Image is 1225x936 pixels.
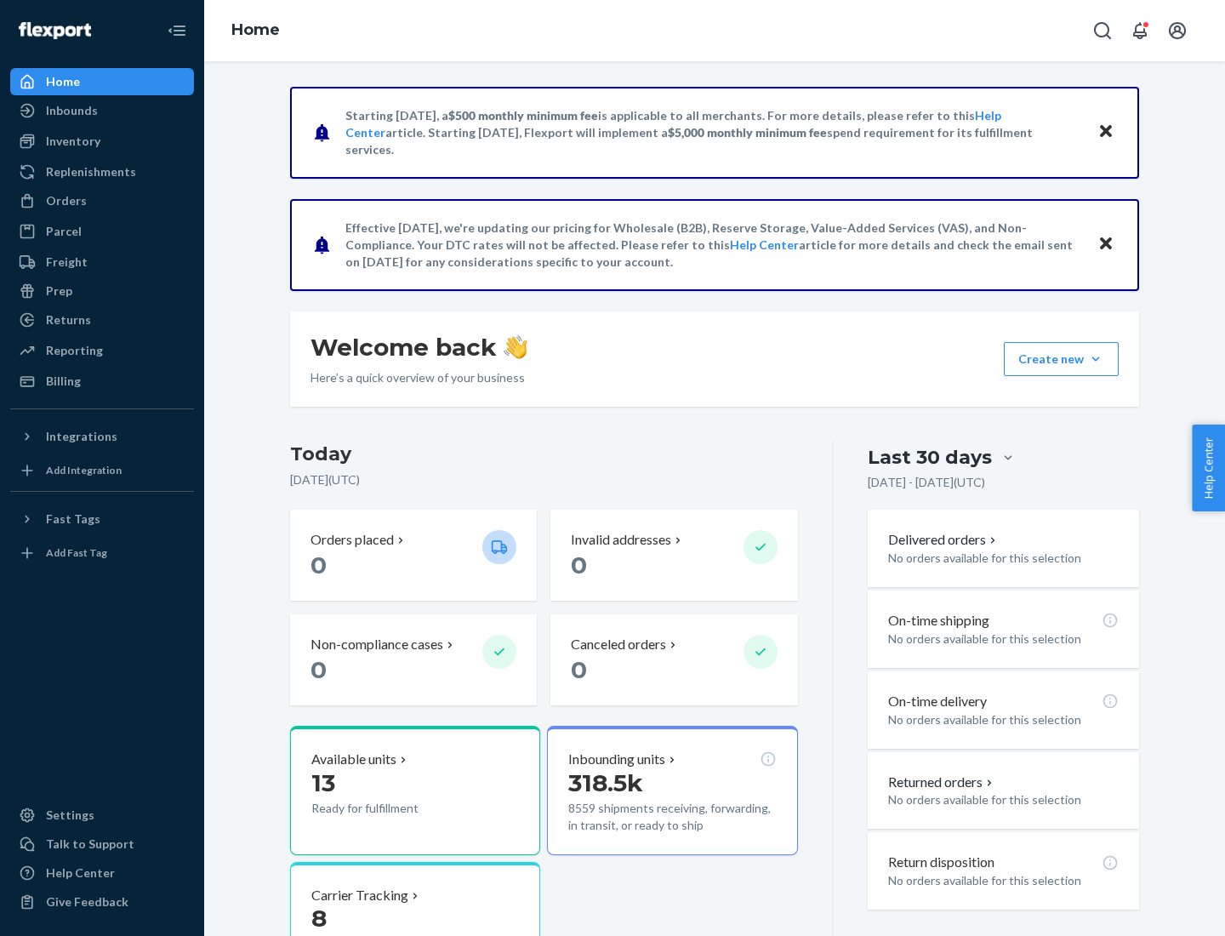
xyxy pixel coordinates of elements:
[10,128,194,155] a: Inventory
[46,342,103,359] div: Reporting
[10,505,194,533] button: Fast Tags
[888,692,987,711] p: On-time delivery
[311,750,396,769] p: Available units
[46,133,100,150] div: Inventory
[311,369,527,386] p: Here’s a quick overview of your business
[10,187,194,214] a: Orders
[46,254,88,271] div: Freight
[888,853,994,872] p: Return disposition
[290,471,798,488] p: [DATE] ( UTC )
[10,68,194,95] a: Home
[10,97,194,124] a: Inbounds
[868,474,985,491] p: [DATE] - [DATE] ( UTC )
[1192,425,1225,511] button: Help Center
[231,20,280,39] a: Home
[568,768,643,797] span: 318.5k
[311,332,527,362] h1: Welcome back
[46,311,91,328] div: Returns
[10,248,194,276] a: Freight
[10,306,194,334] a: Returns
[311,800,469,817] p: Ready for fulfillment
[10,859,194,887] a: Help Center
[550,614,797,705] button: Canceled orders 0
[10,337,194,364] a: Reporting
[888,872,1119,889] p: No orders available for this selection
[46,836,134,853] div: Talk to Support
[46,893,128,910] div: Give Feedback
[1095,232,1117,257] button: Close
[888,631,1119,648] p: No orders available for this selection
[571,655,587,684] span: 0
[311,904,327,933] span: 8
[10,277,194,305] a: Prep
[46,545,107,560] div: Add Fast Tag
[888,611,989,631] p: On-time shipping
[19,22,91,39] img: Flexport logo
[888,791,1119,808] p: No orders available for this selection
[160,14,194,48] button: Close Navigation
[345,107,1081,158] p: Starting [DATE], a is applicable to all merchants. For more details, please refer to this article...
[1095,120,1117,145] button: Close
[290,510,537,601] button: Orders placed 0
[888,773,996,792] button: Returned orders
[10,218,194,245] a: Parcel
[568,800,776,834] p: 8559 shipments receiving, forwarding, in transit, or ready to ship
[46,192,87,209] div: Orders
[311,530,394,550] p: Orders placed
[448,108,598,123] span: $500 monthly minimum fee
[10,457,194,484] a: Add Integration
[290,614,537,705] button: Non-compliance cases 0
[311,551,327,579] span: 0
[46,163,136,180] div: Replenishments
[46,102,98,119] div: Inbounds
[568,750,665,769] p: Inbounding units
[888,711,1119,728] p: No orders available for this selection
[10,368,194,395] a: Billing
[504,335,527,359] img: hand-wave emoji
[10,158,194,185] a: Replenishments
[218,6,293,55] ol: breadcrumbs
[571,635,666,654] p: Canceled orders
[10,888,194,916] button: Give Feedback
[668,125,827,140] span: $5,000 monthly minimum fee
[46,283,72,300] div: Prep
[311,768,335,797] span: 13
[46,865,115,882] div: Help Center
[10,830,194,858] a: Talk to Support
[888,530,1000,550] button: Delivered orders
[868,444,992,471] div: Last 30 days
[1123,14,1157,48] button: Open notifications
[550,510,797,601] button: Invalid addresses 0
[290,726,540,855] button: Available units13Ready for fulfillment
[46,373,81,390] div: Billing
[571,530,671,550] p: Invalid addresses
[10,423,194,450] button: Integrations
[290,441,798,468] h3: Today
[1004,342,1119,376] button: Create new
[46,73,80,90] div: Home
[311,635,443,654] p: Non-compliance cases
[345,220,1081,271] p: Effective [DATE], we're updating our pricing for Wholesale (B2B), Reserve Storage, Value-Added Se...
[1085,14,1120,48] button: Open Search Box
[46,511,100,528] div: Fast Tags
[46,428,117,445] div: Integrations
[547,726,797,855] button: Inbounding units318.5k8559 shipments receiving, forwarding, in transit, or ready to ship
[10,539,194,567] a: Add Fast Tag
[311,886,408,905] p: Carrier Tracking
[46,807,94,824] div: Settings
[1160,14,1194,48] button: Open account menu
[46,223,82,240] div: Parcel
[730,237,799,252] a: Help Center
[10,802,194,829] a: Settings
[46,463,122,477] div: Add Integration
[311,655,327,684] span: 0
[571,551,587,579] span: 0
[888,550,1119,567] p: No orders available for this selection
